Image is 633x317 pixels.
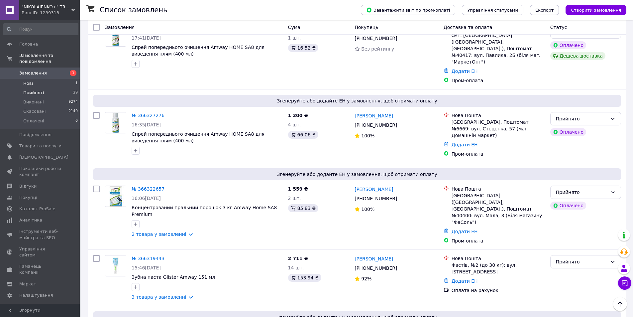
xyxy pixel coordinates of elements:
span: Cума [288,25,300,30]
span: 16:35[DATE] [132,122,161,127]
span: 1 [70,70,76,76]
span: Скасовані [23,108,46,114]
span: 16:06[DATE] [132,196,161,201]
div: [GEOGRAPHIC_DATA] ([GEOGRAPHIC_DATA], [GEOGRAPHIC_DATA].), Поштомат №40400: вул. Мала, 3 (Біля ма... [452,192,545,226]
span: Нові [23,80,33,86]
span: 1 [75,80,78,86]
button: Завантажити звіт по пром-оплаті [361,5,455,15]
span: Згенеруйте або додайте ЕН у замовлення, щоб отримати оплату [96,171,618,178]
div: Нова Пошта [452,186,545,192]
input: Пошук [3,23,78,35]
button: Управління статусами [462,5,523,15]
div: [GEOGRAPHIC_DATA], Поштомат №6669: вул. Стеценка, 57 (маг. Домашній маркет) [452,119,545,139]
span: Створити замовлення [571,8,621,13]
span: Статус [550,25,567,30]
a: № 366319443 [132,256,164,261]
span: "NIKOLAIENKO+" TRADE COMPANY [22,4,71,10]
a: Концентрований пральний порошок 3 кг Amway Home SA8 Premium [132,205,277,217]
a: Додати ЕН [452,278,478,284]
a: № 366322657 [132,186,164,192]
span: 2 шт. [288,196,301,201]
div: Прийнято [556,189,607,196]
span: Покупці [19,195,37,201]
span: Завантажити звіт по пром-оплаті [366,7,450,13]
a: Зубна паста Glister Amway 151 мл [132,274,215,280]
div: смт. [GEOGRAPHIC_DATA] ([GEOGRAPHIC_DATA], [GEOGRAPHIC_DATA].), Поштомат №40417: вул. Павлика, 2Б... [452,32,545,65]
div: Нова Пошта [452,255,545,262]
div: Дешева доставка [550,52,605,60]
a: Додати ЕН [452,229,478,234]
span: 29 [73,90,78,96]
span: Прийняті [23,90,44,96]
div: Оплачено [550,202,586,210]
span: 4 шт. [288,122,301,127]
span: 92% [361,276,371,281]
a: [PERSON_NAME] [355,112,393,119]
div: Оплата на рахунок [452,287,545,294]
button: Чат з покупцем [618,276,631,290]
span: Експорт [535,8,554,13]
button: Експорт [530,5,559,15]
span: 2 711 ₴ [288,256,308,261]
span: 1 шт. [288,35,301,41]
button: Наверх [613,297,627,311]
span: 15:46[DATE] [132,265,161,270]
div: Оплачено [550,41,586,49]
a: Спрей попереднього очищення Amway HOME SA8 для виведення плям (400 мл) [132,131,264,143]
a: 3 товара у замовленні [132,294,186,300]
div: Пром-оплата [452,238,545,244]
span: Головна [19,41,38,47]
span: [PHONE_NUMBER] [355,196,397,201]
div: Пром-оплата [452,77,545,84]
div: 16.52 ₴ [288,44,318,52]
div: Прийнято [556,258,607,265]
span: 100% [361,207,374,212]
span: Інструменти веб-майстра та SEO [19,229,61,240]
div: Прийнято [556,115,607,122]
div: 85.83 ₴ [288,204,318,212]
span: Маркет [19,281,36,287]
img: Фото товару [105,26,126,46]
span: 9274 [68,99,78,105]
div: Оплачено [550,128,586,136]
a: Створити замовлення [559,7,626,12]
a: [PERSON_NAME] [355,186,393,193]
span: Показники роботи компанії [19,166,61,178]
span: 1 559 ₴ [288,186,308,192]
img: Фото товару [105,112,126,133]
span: Відгуки [19,183,37,189]
span: Повідомлення [19,132,52,138]
img: Фото товару [105,186,126,207]
span: Управління сайтом [19,246,61,258]
span: Замовлення [19,70,47,76]
span: Доставка та оплата [444,25,492,30]
div: Фастів, №2 (до 30 кг): вул. [STREET_ADDRESS] [452,262,545,275]
span: Управління статусами [467,8,518,13]
span: Виконані [23,99,44,105]
span: 2140 [68,108,78,114]
span: Замовлення та повідомлення [19,53,80,65]
span: Аналітика [19,217,42,223]
a: Спрей попереднього очищення Amway HOME SA8 для виведення плям (400 мл) [132,45,264,57]
a: Додати ЕН [452,69,478,74]
span: Гаманець компанії [19,263,61,275]
span: Покупець [355,25,378,30]
a: № 366327276 [132,113,164,118]
a: 2 товара у замовленні [132,232,186,237]
span: Налаштування [19,292,53,298]
div: Пром-оплата [452,151,545,157]
span: 17:41[DATE] [132,35,161,41]
span: [DEMOGRAPHIC_DATA] [19,154,68,160]
span: Каталог ProSale [19,206,55,212]
a: Фото товару [105,25,126,47]
span: Замовлення [105,25,135,30]
button: Створити замовлення [566,5,626,15]
span: [PHONE_NUMBER] [355,122,397,128]
span: 1 200 ₴ [288,113,308,118]
span: [PHONE_NUMBER] [355,36,397,41]
a: Фото товару [105,186,126,207]
span: Оплачені [23,118,44,124]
